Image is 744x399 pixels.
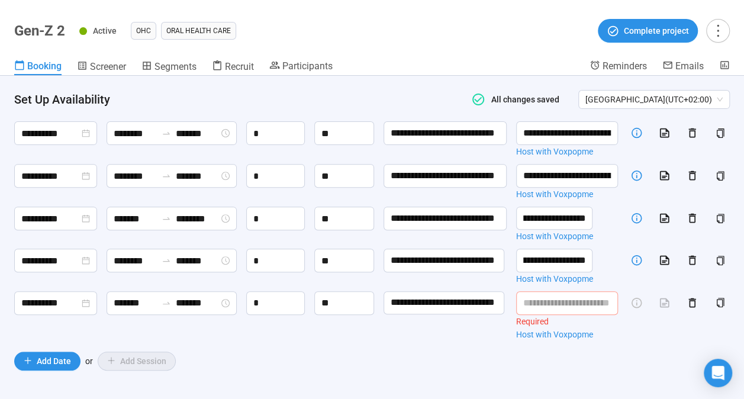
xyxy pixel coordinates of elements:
[716,128,725,138] span: copy
[516,188,618,201] a: Host with Voxpopme
[162,171,171,181] span: swap-right
[162,128,171,138] span: swap-right
[710,22,726,38] span: more
[162,298,171,308] span: to
[24,356,32,365] span: plus
[162,128,171,138] span: to
[14,22,65,39] h1: Gen-Z 2
[516,315,618,328] div: Required
[162,256,171,265] span: swap-right
[585,91,723,108] span: [GEOGRAPHIC_DATA] ( UTC+02:00 )
[590,60,647,74] a: Reminders
[603,60,647,72] span: Reminders
[136,25,151,37] span: OHC
[14,91,455,108] h4: Set Up Availability
[269,60,333,74] a: Participants
[624,24,689,37] span: Complete project
[485,95,559,104] span: All changes saved
[166,25,231,37] span: Oral Health Care
[162,256,171,265] span: to
[212,60,254,75] a: Recruit
[662,60,704,74] a: Emails
[704,359,732,387] div: Open Intercom Messenger
[716,298,725,307] span: copy
[706,19,730,43] button: more
[516,145,618,158] a: Host with Voxpopme
[14,60,62,75] a: Booking
[162,171,171,181] span: to
[716,214,725,223] span: copy
[675,60,704,72] span: Emails
[225,61,254,72] span: Recruit
[711,124,730,143] button: copy
[93,26,117,36] span: Active
[90,61,126,72] span: Screener
[716,256,725,265] span: copy
[516,328,618,341] a: Host with Voxpopme
[14,352,80,371] button: plusAdd Date
[711,251,730,270] button: copy
[14,352,730,371] div: or
[711,166,730,185] button: copy
[516,272,618,285] a: Host with Voxpopme
[77,60,126,75] a: Screener
[27,60,62,72] span: Booking
[516,230,618,243] a: Host with Voxpopme
[598,19,698,43] button: Complete project
[141,60,197,75] a: Segments
[37,355,71,368] span: Add Date
[162,298,171,308] span: swap-right
[282,60,333,72] span: Participants
[154,61,197,72] span: Segments
[162,214,171,223] span: swap-right
[162,214,171,223] span: to
[711,209,730,228] button: copy
[716,171,725,181] span: copy
[711,294,730,313] button: copy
